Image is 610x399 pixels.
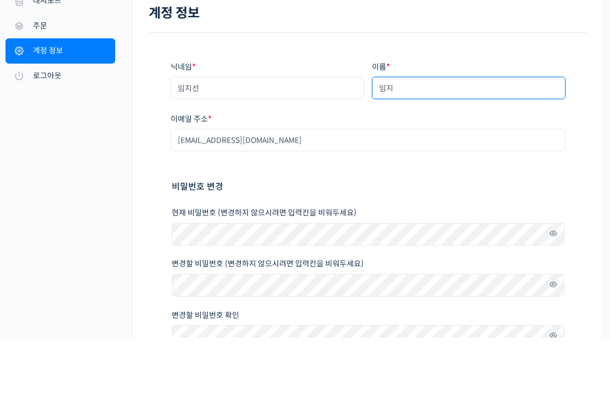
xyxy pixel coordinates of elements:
a: 홈 [3,308,72,335]
a: 설정 [142,308,211,335]
a: 대시보드 [5,50,115,75]
a: 계정 정보 [5,100,115,125]
label: 이름 [372,124,566,133]
label: 닉네임 [171,124,364,133]
label: 변경할 비밀번호 확인 [172,373,564,381]
label: 변경할 비밀번호 (변경하지 않으시려면 입력칸을 비워두세요) [172,321,564,329]
input: 이메일 주소 [171,190,566,213]
label: 현재 비밀번호 (변경하지 않으시려면 입력칸을 비워두세요) [172,270,564,278]
a: 주문 [5,75,115,100]
h2: 계정 정보 [149,67,588,83]
span: 홈 [35,324,41,333]
input: 닉네임 [171,138,364,161]
input: 이름 [372,138,566,161]
span: 설정 [170,324,183,333]
span: 대화 [100,325,114,334]
legend: 비밀번호 변경 [172,241,223,255]
a: 대화 [72,308,142,335]
span: 임지선 [553,16,574,26]
label: 이메일 주소 [171,176,566,185]
a: 로그아웃 [5,125,115,150]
